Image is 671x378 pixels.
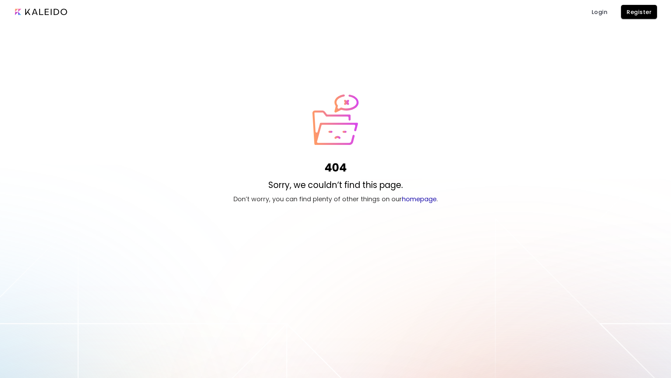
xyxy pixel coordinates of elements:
h1: 404 [324,159,347,176]
a: Login [588,5,611,19]
span: Register [627,8,651,16]
span: Login [591,8,608,16]
a: homepage [402,195,436,203]
button: Register [621,5,657,19]
p: Don’t worry, you can find plenty of other things on our . [233,194,438,204]
p: Sorry, we couldn’t find this page. [268,179,403,191]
